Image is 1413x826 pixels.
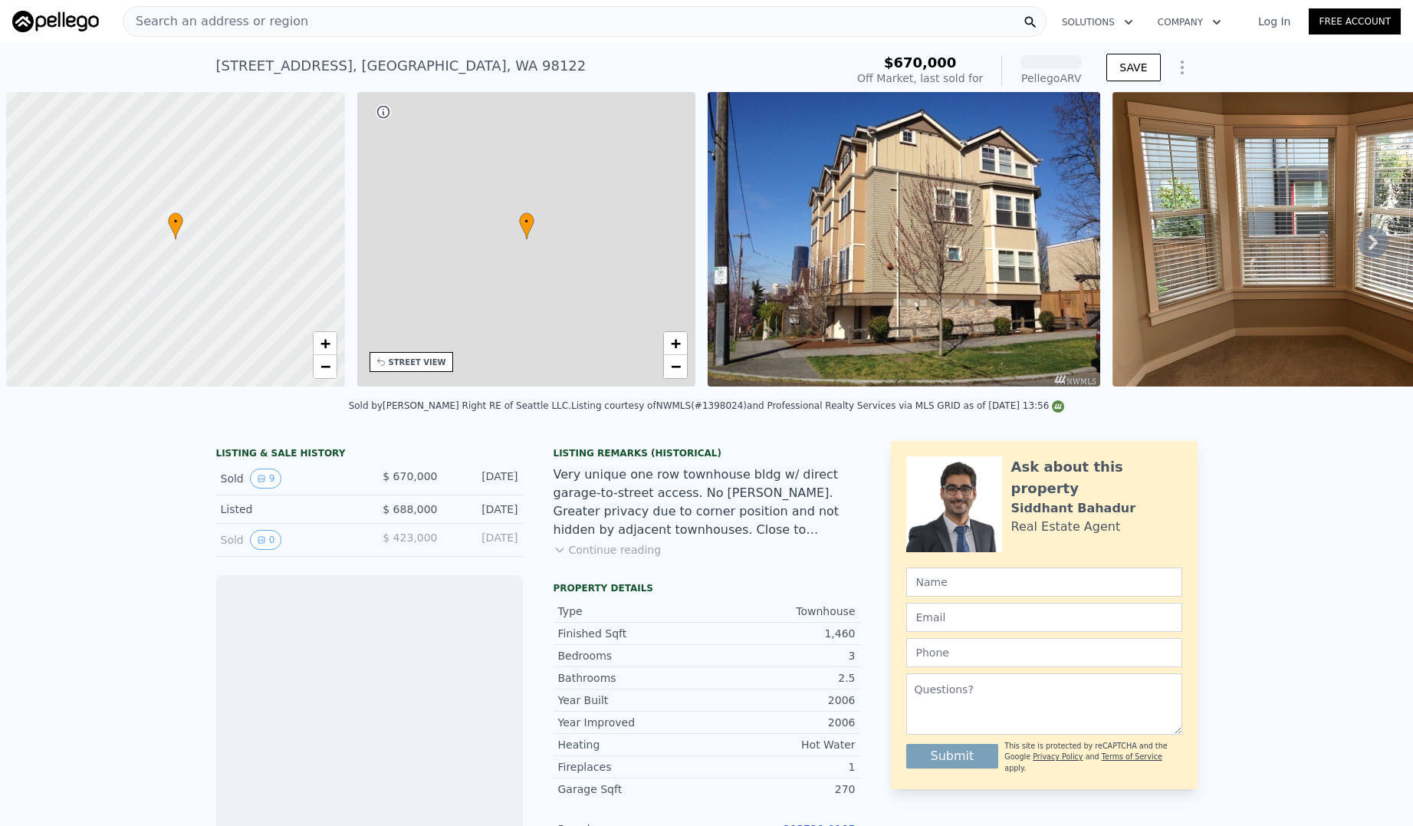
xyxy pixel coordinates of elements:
[707,693,856,708] div: 2006
[707,759,856,775] div: 1
[707,648,856,663] div: 3
[707,670,856,686] div: 2.5
[554,466,860,539] div: Very unique one row townhouse bldg w/ direct garage-to-street access. No [PERSON_NAME]. Greater p...
[554,447,860,459] div: Listing Remarks (Historical)
[558,782,707,797] div: Garage Sqft
[221,469,357,489] div: Sold
[558,648,707,663] div: Bedrooms
[349,400,571,411] div: Sold by [PERSON_NAME] Right RE of Seattle LLC .
[383,503,437,515] span: $ 688,000
[707,604,856,619] div: Townhouse
[221,502,357,517] div: Listed
[1011,499,1136,518] div: Siddhant Bahadur
[671,357,681,376] span: −
[571,400,1064,411] div: Listing courtesy of NWMLS (#1398024) and Professional Realty Services via MLS GRID as of [DATE] 1...
[1011,456,1182,499] div: Ask about this property
[1106,54,1160,81] button: SAVE
[664,355,687,378] a: Zoom out
[558,715,707,730] div: Year Improved
[1240,14,1309,29] a: Log In
[558,759,707,775] div: Fireplaces
[707,782,856,797] div: 270
[708,92,1100,387] img: Sale: 115909240 Parcel: 98090594
[707,715,856,730] div: 2006
[664,332,687,355] a: Zoom in
[450,502,518,517] div: [DATE]
[1145,8,1234,36] button: Company
[707,737,856,752] div: Hot Water
[221,530,357,550] div: Sold
[1050,8,1145,36] button: Solutions
[906,568,1182,597] input: Name
[671,334,681,353] span: +
[1052,400,1064,413] img: NWMLS Logo
[906,638,1182,667] input: Phone
[320,357,330,376] span: −
[1167,52,1198,83] button: Show Options
[906,603,1182,632] input: Email
[216,55,587,77] div: [STREET_ADDRESS] , [GEOGRAPHIC_DATA] , WA 98122
[558,737,707,752] div: Heating
[450,469,518,489] div: [DATE]
[314,332,337,355] a: Zoom in
[519,212,534,239] div: •
[558,604,707,619] div: Type
[216,447,523,462] div: LISTING & SALE HISTORY
[558,626,707,641] div: Finished Sqft
[123,12,308,31] span: Search an address or region
[314,355,337,378] a: Zoom out
[558,670,707,686] div: Bathrooms
[1309,8,1401,35] a: Free Account
[884,54,957,71] span: $670,000
[383,470,437,482] span: $ 670,000
[1033,752,1083,761] a: Privacy Policy
[383,531,437,544] span: $ 423,000
[250,530,282,550] button: View historical data
[450,530,518,550] div: [DATE]
[168,212,183,239] div: •
[519,215,534,229] span: •
[168,215,183,229] span: •
[554,542,662,558] button: Continue reading
[1102,752,1162,761] a: Terms of Service
[320,334,330,353] span: +
[707,626,856,641] div: 1,460
[1020,71,1082,86] div: Pellego ARV
[12,11,99,32] img: Pellego
[554,582,860,594] div: Property details
[558,693,707,708] div: Year Built
[857,71,983,86] div: Off Market, last sold for
[1011,518,1121,536] div: Real Estate Agent
[1004,741,1181,774] div: This site is protected by reCAPTCHA and the Google and apply.
[389,357,446,368] div: STREET VIEW
[250,469,282,489] button: View historical data
[906,744,999,768] button: Submit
